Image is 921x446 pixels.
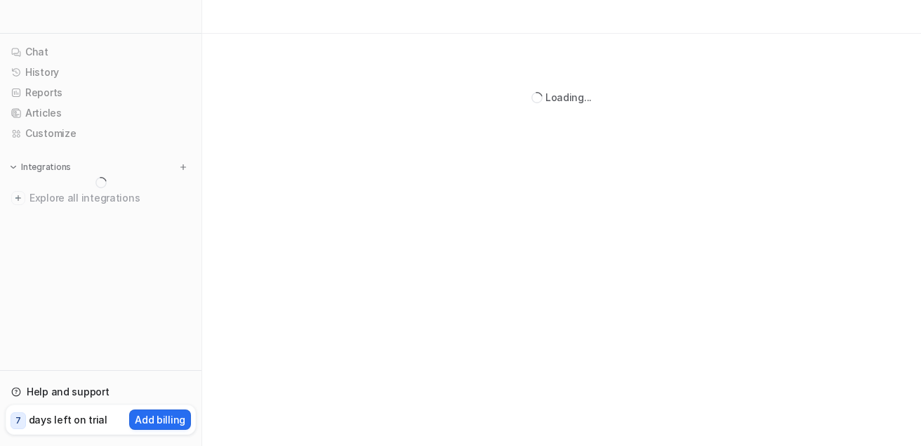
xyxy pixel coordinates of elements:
a: Help and support [6,382,196,402]
a: Chat [6,42,196,62]
img: explore all integrations [11,191,25,205]
a: Reports [6,83,196,103]
p: Add billing [135,412,185,427]
a: Articles [6,103,196,123]
a: Explore all integrations [6,188,196,208]
div: Loading... [545,90,592,105]
button: Add billing [129,409,191,430]
p: 7 [15,414,21,427]
a: Customize [6,124,196,143]
span: Explore all integrations [29,187,190,209]
img: menu_add.svg [178,162,188,172]
p: Integrations [21,162,71,173]
p: days left on trial [29,412,107,427]
button: Integrations [6,160,75,174]
img: expand menu [8,162,18,172]
a: History [6,63,196,82]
